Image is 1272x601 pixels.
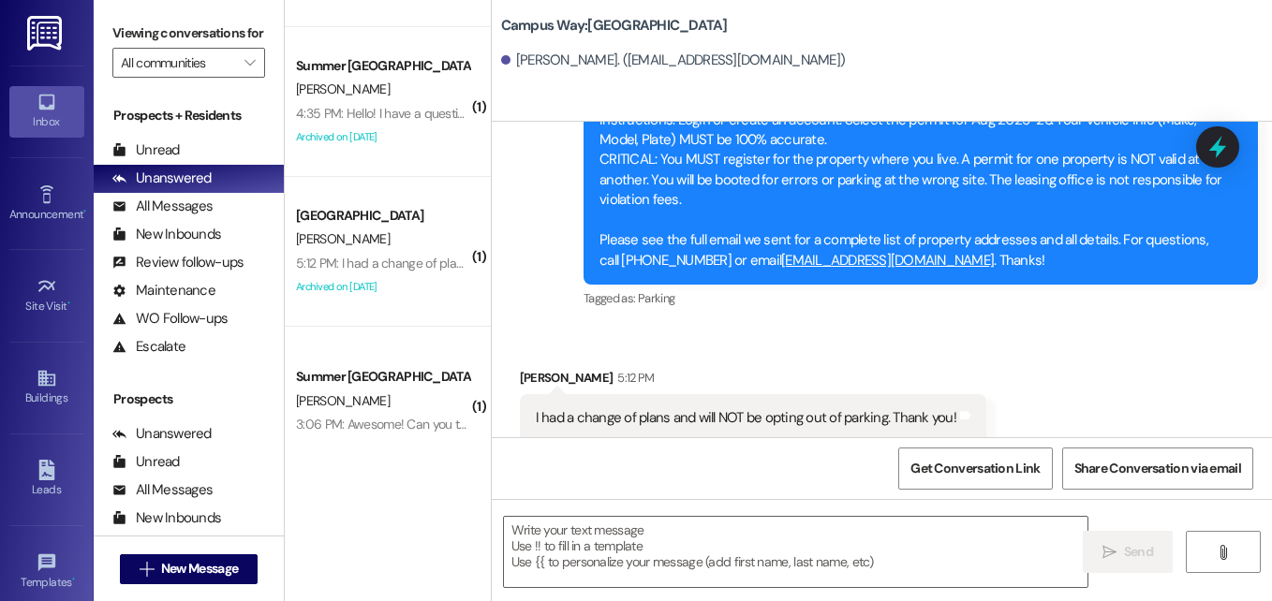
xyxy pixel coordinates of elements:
[9,271,84,321] a: Site Visit •
[1102,545,1117,560] i: 
[112,337,185,357] div: Escalate
[112,253,244,272] div: Review follow-ups
[584,285,1258,312] div: Tagged as:
[296,230,390,247] span: [PERSON_NAME]
[112,424,212,444] div: Unanswered
[112,480,213,500] div: All Messages
[536,408,956,428] div: I had a change of plans and will NOT be opting out of parking. Thank you!
[27,16,66,51] img: ResiDesk Logo
[161,559,238,579] span: New Message
[294,275,471,299] div: Archived on [DATE]
[898,447,1052,490] button: Get Conversation Link
[1062,447,1253,490] button: Share Conversation via email
[120,554,259,584] button: New Message
[599,30,1228,271] div: ACTION REQ'D: Set up your 2025-26 parking. Please read carefully. Opt-Out: You're getting this be...
[140,562,154,577] i: 
[501,16,728,36] b: Campus Way: [GEOGRAPHIC_DATA]
[296,392,390,409] span: [PERSON_NAME]
[296,81,390,97] span: [PERSON_NAME]
[1216,545,1230,560] i: 
[1074,459,1241,478] span: Share Conversation via email
[72,573,75,586] span: •
[94,389,284,409] div: Prospects
[9,362,84,413] a: Buildings
[9,547,84,597] a: Templates •
[112,169,212,188] div: Unanswered
[9,454,84,505] a: Leads
[67,297,70,310] span: •
[112,225,221,244] div: New Inbounds
[83,205,86,218] span: •
[112,19,265,48] label: Viewing conversations for
[296,255,738,271] div: 5:12 PM: I had a change of plans and will NOT be opting out of parking. Thank you!
[501,51,846,70] div: [PERSON_NAME]. ([EMAIL_ADDRESS][DOMAIN_NAME])
[121,48,235,78] input: All communities
[244,55,255,70] i: 
[9,86,84,137] a: Inbox
[112,508,221,528] div: New Inbounds
[112,281,215,300] div: Maintenance
[296,206,469,226] div: [GEOGRAPHIC_DATA]
[613,368,654,388] div: 5:12 PM
[112,309,228,329] div: WO Follow-ups
[112,197,213,216] div: All Messages
[294,125,471,149] div: Archived on [DATE]
[520,368,986,394] div: [PERSON_NAME]
[112,452,180,472] div: Unread
[112,140,180,160] div: Unread
[296,105,1046,122] div: 4:35 PM: Hello! I have a question about parking. If I don't get a parking pass, is there usually ...
[910,459,1040,478] span: Get Conversation Link
[296,416,705,432] div: 3:06 PM: Awesome! Can you tell me more about the 300$ move in special?
[94,106,284,125] div: Prospects + Residents
[1124,542,1153,562] span: Send
[638,290,674,306] span: Parking
[296,367,469,387] div: Summer [GEOGRAPHIC_DATA]
[1083,531,1174,573] button: Send
[296,56,469,76] div: Summer [GEOGRAPHIC_DATA]
[781,251,994,270] a: [EMAIL_ADDRESS][DOMAIN_NAME]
